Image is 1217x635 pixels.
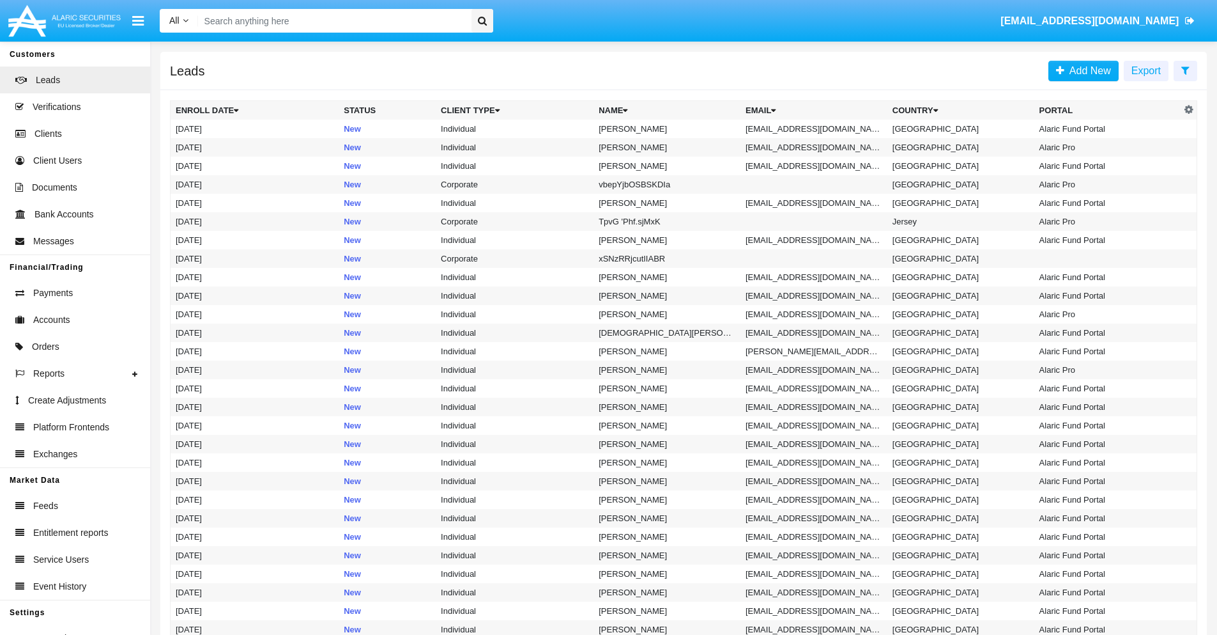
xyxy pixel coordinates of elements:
[339,528,436,546] td: New
[1034,175,1181,194] td: Alaric Pro
[171,528,339,546] td: [DATE]
[593,472,740,490] td: [PERSON_NAME]
[339,268,436,286] td: New
[436,101,593,120] th: Client Type
[1034,379,1181,398] td: Alaric Fund Portal
[593,101,740,120] th: Name
[436,324,593,342] td: Individual
[593,249,740,268] td: xSNzRRjcutIIABR
[32,181,77,194] span: Documents
[171,546,339,565] td: [DATE]
[33,580,86,593] span: Event History
[740,286,887,305] td: [EMAIL_ADDRESS][DOMAIN_NAME]
[1034,101,1181,120] th: Portal
[171,324,339,342] td: [DATE]
[33,421,109,434] span: Platform Frontends
[33,448,77,461] span: Exchanges
[6,2,123,40] img: Logo image
[171,138,339,157] td: [DATE]
[339,138,436,157] td: New
[339,602,436,620] td: New
[436,528,593,546] td: Individual
[740,583,887,602] td: [EMAIL_ADDRESS][DOMAIN_NAME]
[1034,120,1181,138] td: Alaric Fund Portal
[436,509,593,528] td: Individual
[339,472,436,490] td: New
[1034,157,1181,175] td: Alaric Fund Portal
[28,394,106,407] span: Create Adjustments
[339,194,436,212] td: New
[436,138,593,157] td: Individual
[34,208,94,221] span: Bank Accounts
[436,175,593,194] td: Corporate
[436,212,593,231] td: Corporate
[1034,602,1181,620] td: Alaric Fund Portal
[171,453,339,472] td: [DATE]
[339,212,436,231] td: New
[887,249,1034,268] td: [GEOGRAPHIC_DATA]
[593,342,740,361] td: [PERSON_NAME]
[593,268,740,286] td: [PERSON_NAME]
[887,194,1034,212] td: [GEOGRAPHIC_DATA]
[887,546,1034,565] td: [GEOGRAPHIC_DATA]
[740,398,887,416] td: [EMAIL_ADDRESS][DOMAIN_NAME]
[887,212,1034,231] td: Jersey
[593,324,740,342] td: [DEMOGRAPHIC_DATA][PERSON_NAME]
[339,490,436,509] td: New
[436,435,593,453] td: Individual
[171,472,339,490] td: [DATE]
[1034,528,1181,546] td: Alaric Fund Portal
[740,416,887,435] td: [EMAIL_ADDRESS][DOMAIN_NAME]
[1034,416,1181,435] td: Alaric Fund Portal
[887,361,1034,379] td: [GEOGRAPHIC_DATA]
[339,249,436,268] td: New
[171,565,339,583] td: [DATE]
[1034,453,1181,472] td: Alaric Fund Portal
[1034,398,1181,416] td: Alaric Fund Portal
[887,416,1034,435] td: [GEOGRAPHIC_DATA]
[887,138,1034,157] td: [GEOGRAPHIC_DATA]
[887,342,1034,361] td: [GEOGRAPHIC_DATA]
[593,286,740,305] td: [PERSON_NAME]
[171,490,339,509] td: [DATE]
[33,154,82,168] span: Client Users
[171,268,339,286] td: [DATE]
[171,602,339,620] td: [DATE]
[436,120,593,138] td: Individual
[887,435,1034,453] td: [GEOGRAPHIC_DATA]
[887,231,1034,249] td: [GEOGRAPHIC_DATA]
[436,268,593,286] td: Individual
[339,361,436,379] td: New
[34,127,62,141] span: Clients
[593,305,740,324] td: [PERSON_NAME]
[740,157,887,175] td: [EMAIL_ADDRESS][DOMAIN_NAME]
[740,305,887,324] td: [EMAIL_ADDRESS][DOMAIN_NAME]
[32,340,59,354] span: Orders
[339,157,436,175] td: New
[170,66,205,76] h5: Leads
[436,398,593,416] td: Individual
[339,583,436,602] td: New
[171,120,339,138] td: [DATE]
[171,416,339,435] td: [DATE]
[339,509,436,528] td: New
[740,472,887,490] td: [EMAIL_ADDRESS][DOMAIN_NAME]
[740,509,887,528] td: [EMAIL_ADDRESS][DOMAIN_NAME]
[436,602,593,620] td: Individual
[339,342,436,361] td: New
[593,379,740,398] td: [PERSON_NAME]
[339,175,436,194] td: New
[740,379,887,398] td: [EMAIL_ADDRESS][DOMAIN_NAME]
[436,565,593,583] td: Individual
[339,231,436,249] td: New
[593,528,740,546] td: [PERSON_NAME]
[887,268,1034,286] td: [GEOGRAPHIC_DATA]
[887,509,1034,528] td: [GEOGRAPHIC_DATA]
[593,194,740,212] td: [PERSON_NAME]
[740,565,887,583] td: [EMAIL_ADDRESS][DOMAIN_NAME]
[171,509,339,528] td: [DATE]
[33,100,80,114] span: Verifications
[887,565,1034,583] td: [GEOGRAPHIC_DATA]
[593,361,740,379] td: [PERSON_NAME]
[171,194,339,212] td: [DATE]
